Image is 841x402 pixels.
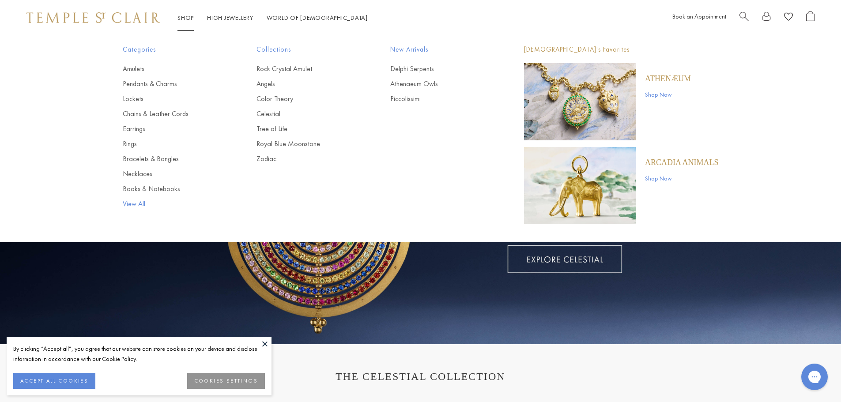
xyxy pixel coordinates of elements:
a: Amulets [123,64,221,74]
a: Search [739,11,749,25]
button: ACCEPT ALL COOKIES [13,373,95,389]
a: Celestial [256,109,355,119]
a: Rings [123,139,221,149]
p: [DEMOGRAPHIC_DATA]'s Favorites [524,44,719,55]
a: Lockets [123,94,221,104]
a: Chains & Leather Cords [123,109,221,119]
button: COOKIES SETTINGS [187,373,265,389]
a: View Wishlist [784,11,793,25]
a: ShopShop [177,14,194,22]
a: Books & Notebooks [123,184,221,194]
a: Bracelets & Bangles [123,154,221,164]
a: Open Shopping Bag [806,11,815,25]
a: Royal Blue Moonstone [256,139,355,149]
a: Book an Appointment [672,12,726,20]
a: Angels [256,79,355,89]
h1: THE CELESTIAL COLLECTION [35,371,806,383]
a: Rock Crystal Amulet [256,64,355,74]
a: High JewelleryHigh Jewellery [207,14,253,22]
a: Zodiac [256,154,355,164]
a: Pendants & Charms [123,79,221,89]
a: Athenæum [645,74,691,83]
span: New Arrivals [390,44,489,55]
a: Color Theory [256,94,355,104]
a: View All [123,199,221,209]
a: World of [DEMOGRAPHIC_DATA]World of [DEMOGRAPHIC_DATA] [267,14,368,22]
a: Delphi Serpents [390,64,489,74]
a: Piccolissimi [390,94,489,104]
span: Categories [123,44,221,55]
a: Shop Now [645,173,719,183]
nav: Main navigation [177,12,368,23]
a: Earrings [123,124,221,134]
span: Collections [256,44,355,55]
a: Necklaces [123,169,221,179]
a: Athenaeum Owls [390,79,489,89]
img: Temple St. Clair [26,12,160,23]
iframe: Gorgias live chat messenger [797,361,832,393]
a: Tree of Life [256,124,355,134]
div: By clicking “Accept all”, you agree that our website can store cookies on your device and disclos... [13,344,265,364]
a: ARCADIA ANIMALS [645,158,719,167]
a: Shop Now [645,90,691,99]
